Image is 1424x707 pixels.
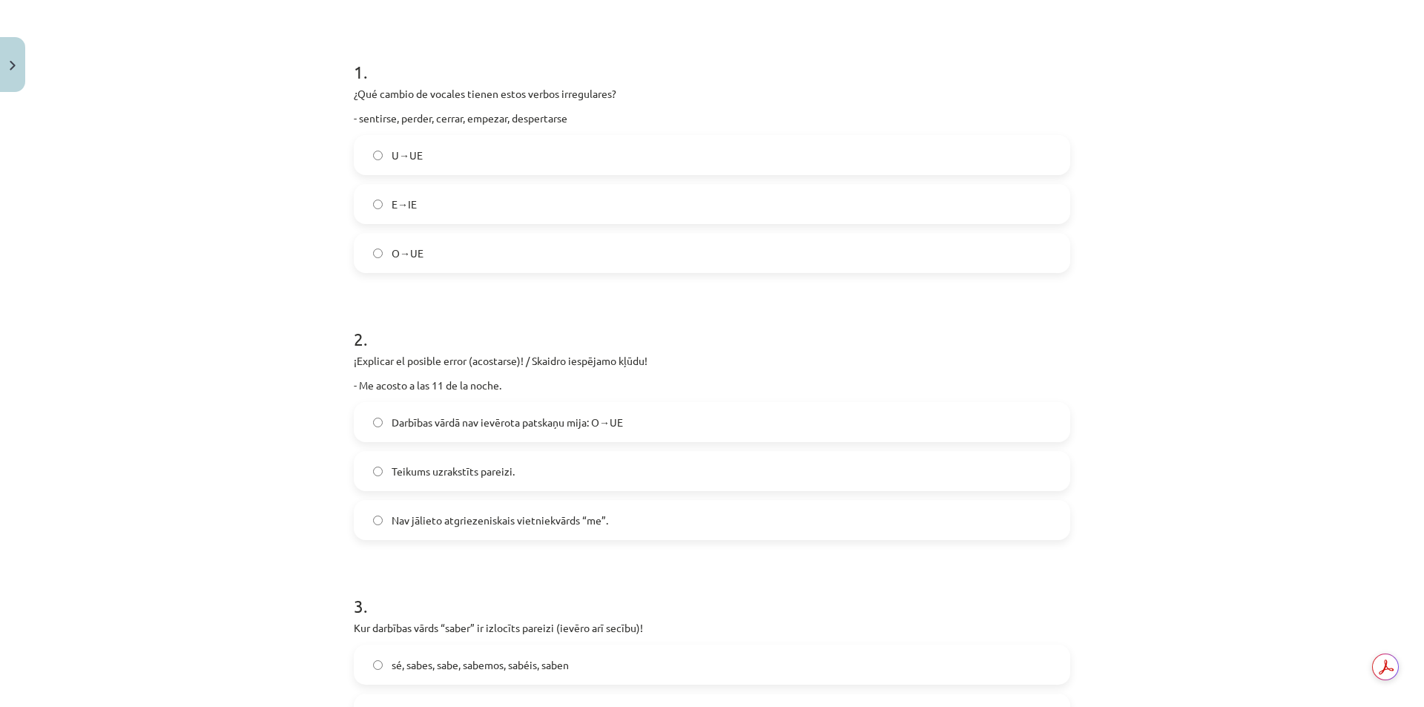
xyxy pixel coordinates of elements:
[354,86,1070,102] p: ¿Qué cambio de vocales tienen estos verbos irregulares?
[392,415,623,430] span: Darbības vārdā nav ievērota patskaņu mija: O→UE
[392,513,608,528] span: Nav jālieto atgriezeniskais vietniekvārds “me”.
[354,111,1070,126] p: - sentirse, perder, cerrar, empezar, despertarse
[373,151,383,160] input: U→UE
[354,353,1070,369] p: ¡Explicar el posible error (acostarse)! / Skaidro iespējamo kļūdu!
[373,467,383,476] input: Teikums uzrakstīts pareizi.
[10,61,16,70] img: icon-close-lesson-0947bae3869378f0d4975bcd49f059093ad1ed9edebbc8119c70593378902aed.svg
[354,620,1070,636] p: Kur darbības vārds “saber” ir izlocīts pareizi (ievēro arī secību)!
[354,378,1070,393] p: - Me acosto a las 11 de la noche.
[373,660,383,670] input: sé, sabes, sabe, sabemos, sabéis, saben
[373,200,383,209] input: E→IE
[373,418,383,427] input: Darbības vārdā nav ievērota patskaņu mija: O→UE
[392,197,417,212] span: E→IE
[354,36,1070,82] h1: 1 .
[373,249,383,258] input: O→UE
[354,303,1070,349] h1: 2 .
[392,657,569,673] span: sé, sabes, sabe, sabemos, sabéis, saben
[373,516,383,525] input: Nav jālieto atgriezeniskais vietniekvārds “me”.
[354,570,1070,616] h1: 3 .
[392,246,423,261] span: O→UE
[392,464,515,479] span: Teikums uzrakstīts pareizi.
[392,148,423,163] span: U→UE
